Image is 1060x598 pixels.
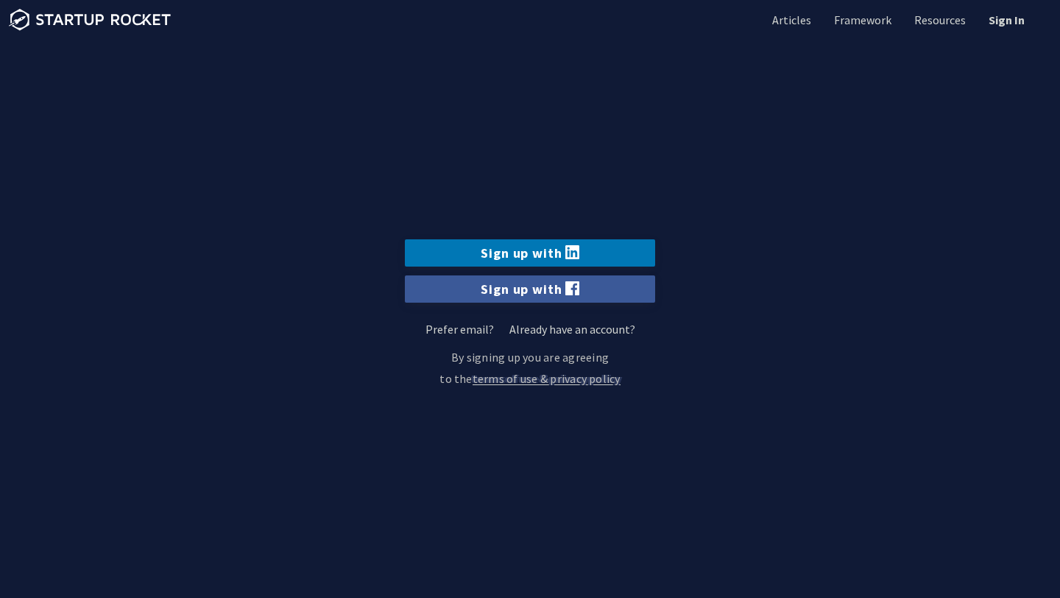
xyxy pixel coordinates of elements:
[405,239,655,267] a: Sign up with
[405,275,655,303] a: Sign up with
[425,322,494,337] a: Prefer email?
[911,12,966,28] a: Resources
[509,322,635,337] a: Already have an account?
[473,368,621,390] a: terms of use & privacy policy
[986,12,1025,28] a: Sign In
[831,12,891,28] a: Framework
[769,12,811,28] a: Articles
[405,347,655,390] p: By signing up you are agreeing to the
